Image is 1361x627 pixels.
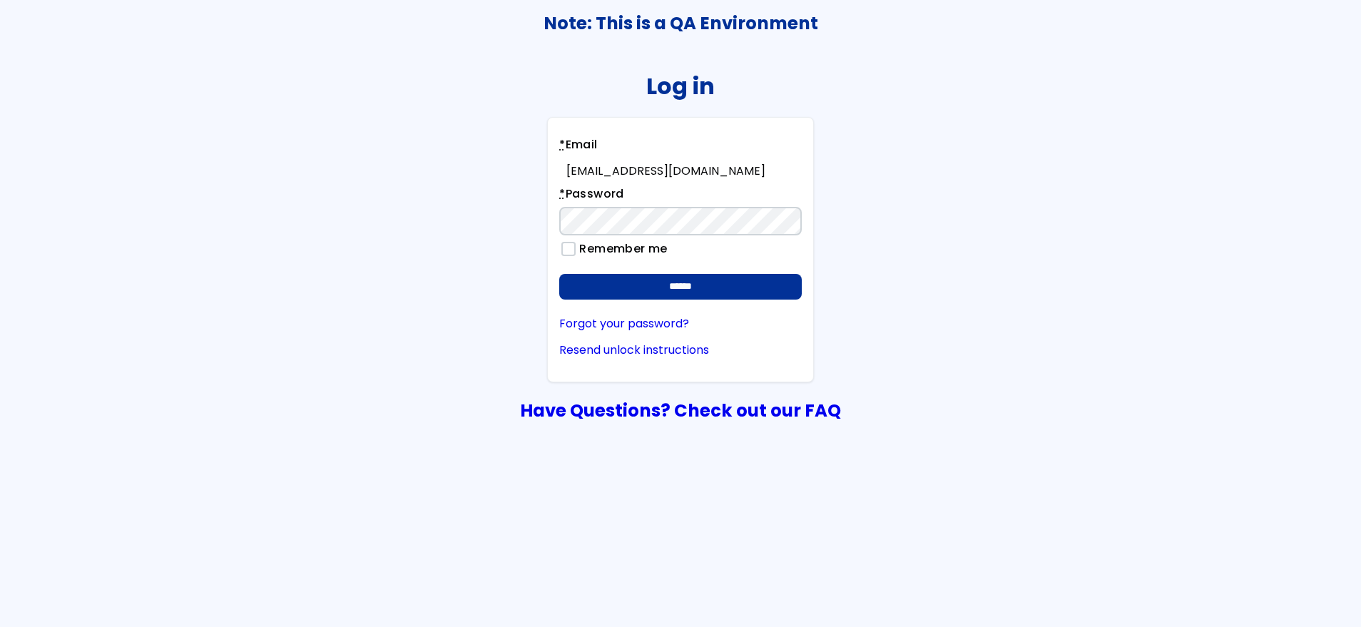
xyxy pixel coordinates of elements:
[520,398,841,423] a: Have Questions? Check out our FAQ
[559,136,597,158] label: Email
[566,165,802,178] div: [EMAIL_ADDRESS][DOMAIN_NAME]
[559,185,624,207] label: Password
[559,185,565,202] abbr: required
[573,243,668,255] label: Remember me
[646,73,715,99] h2: Log in
[559,136,565,153] abbr: required
[1,14,1360,34] h3: Note: This is a QA Environment
[559,344,802,357] a: Resend unlock instructions
[559,317,802,330] a: Forgot your password?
